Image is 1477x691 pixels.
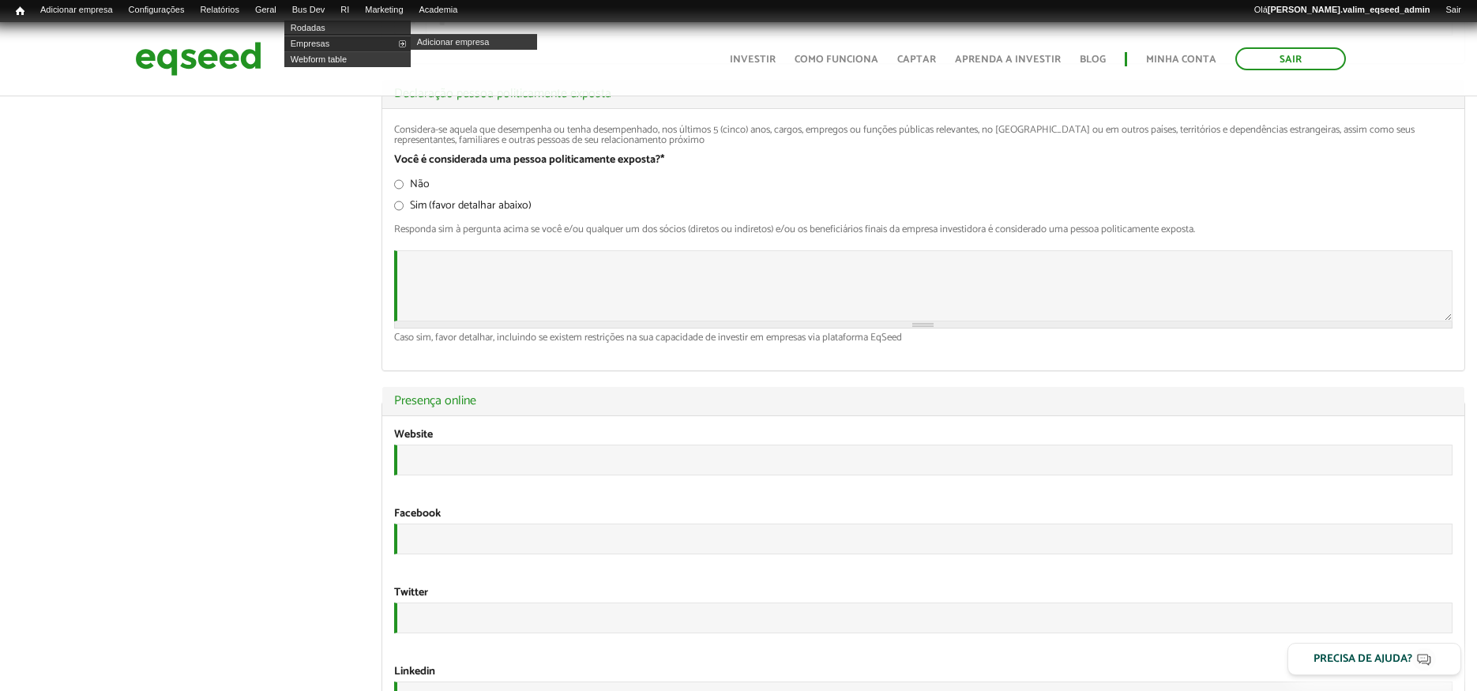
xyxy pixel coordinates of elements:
[897,54,936,65] a: Captar
[955,54,1061,65] a: Aprenda a investir
[1080,54,1106,65] a: Blog
[192,4,246,17] a: Relatórios
[394,395,1453,407] a: Presença online
[32,4,121,17] a: Adicionar empresa
[394,201,532,216] label: Sim (favor detalhar abaixo)
[1438,4,1469,17] a: Sair
[247,4,284,17] a: Geral
[333,4,357,17] a: RI
[412,4,466,17] a: Academia
[1246,4,1438,17] a: Olá[PERSON_NAME].valim_eqseed_admin
[394,588,428,599] label: Twitter
[394,179,404,190] input: Não
[394,509,441,520] label: Facebook
[394,201,404,211] input: Sim (favor detalhar abaixo)
[394,667,435,678] label: Linkedin
[16,6,24,17] span: Início
[357,4,411,17] a: Marketing
[1235,47,1346,70] a: Sair
[1146,54,1216,65] a: Minha conta
[121,4,193,17] a: Configurações
[394,179,430,195] label: Não
[660,151,664,169] span: Este campo é obrigatório.
[394,430,433,441] label: Website
[394,155,664,166] label: Você é considerada uma pessoa politicamente exposta?
[394,88,1453,100] a: Declaração pessoa politicamente exposta
[135,38,261,80] img: EqSeed
[394,332,1453,343] div: Caso sim, favor detalhar, incluindo se existem restrições na sua capacidade de investir em empres...
[284,20,411,36] a: Rodadas
[795,54,878,65] a: Como funciona
[730,54,776,65] a: Investir
[394,224,1453,235] div: Responda sim à pergunta acima se você e/ou qualquer um dos sócios (diretos ou indiretos) e/ou os ...
[394,125,1453,145] div: Considera-se aquela que desempenha ou tenha desempenhado, nos últimos 5 (cinco) anos, cargos, emp...
[8,4,32,19] a: Início
[284,4,333,17] a: Bus Dev
[1268,5,1430,14] strong: [PERSON_NAME].valim_eqseed_admin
